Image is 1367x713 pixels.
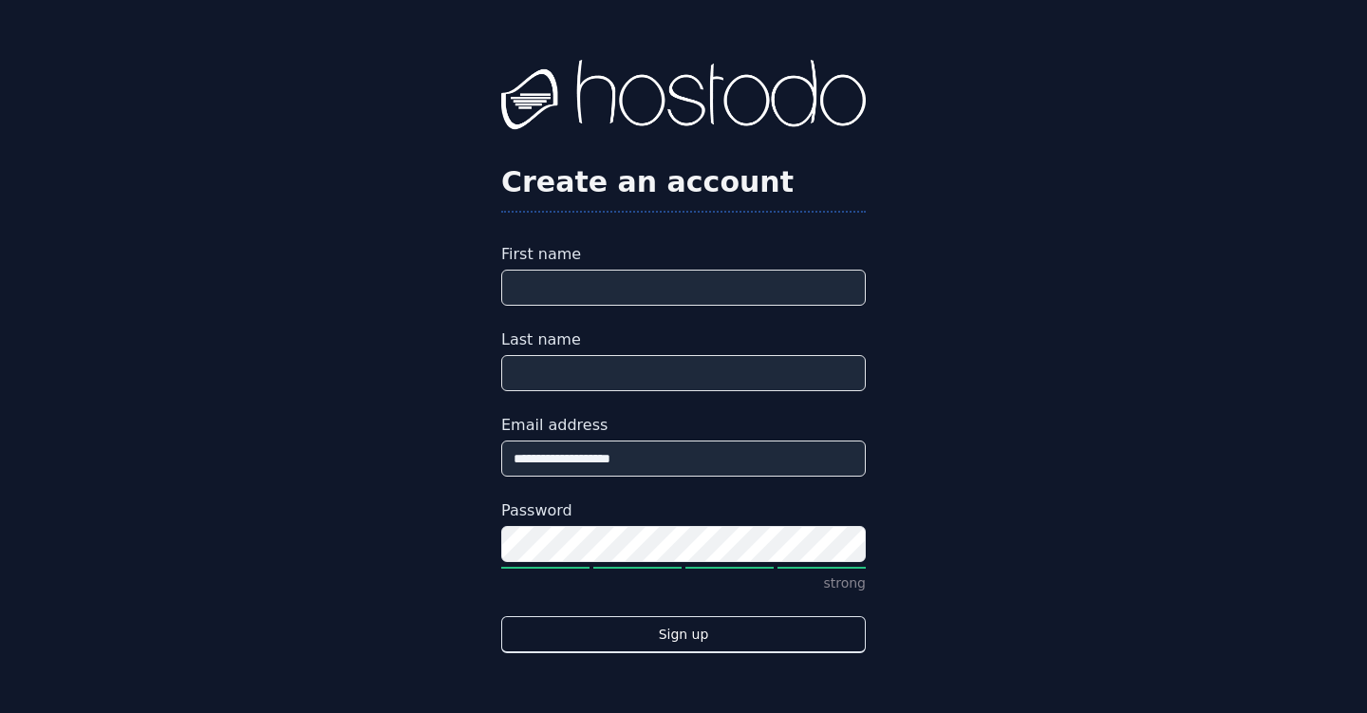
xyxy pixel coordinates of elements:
[501,573,866,593] p: strong
[501,165,866,199] h2: Create an account
[501,328,866,351] label: Last name
[501,616,866,653] button: Sign up
[501,243,866,266] label: First name
[501,60,866,136] img: Hostodo
[501,414,866,437] label: Email address
[501,499,866,522] label: Password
